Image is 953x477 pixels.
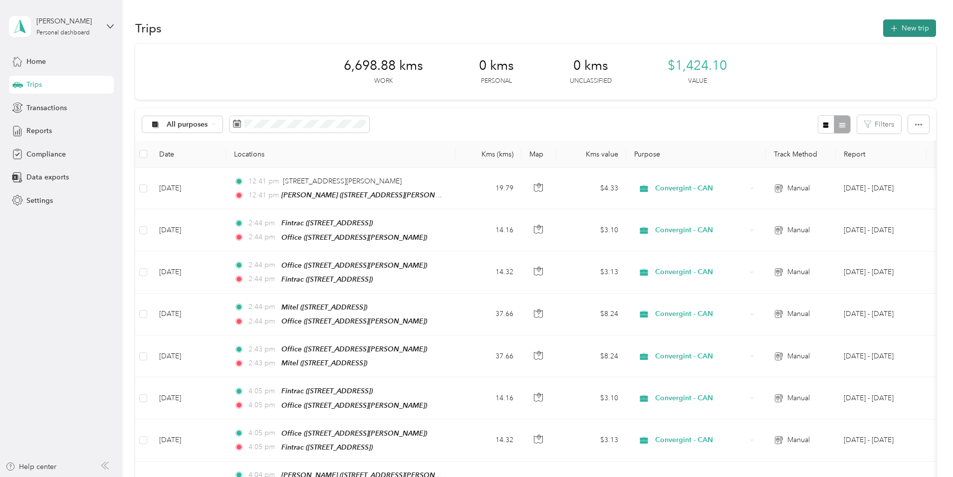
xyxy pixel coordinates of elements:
[655,435,746,446] span: Convergint - CAN
[248,316,277,327] span: 2:44 pm
[281,359,367,367] span: Mitel ([STREET_ADDRESS])
[456,252,521,294] td: 14.32
[167,121,208,128] span: All purposes
[655,267,746,278] span: Convergint - CAN
[344,58,423,74] span: 6,698.88 kms
[836,141,927,168] th: Report
[570,77,612,86] p: Unclassified
[281,303,367,311] span: Mitel ([STREET_ADDRESS])
[248,274,277,285] span: 2:44 pm
[655,393,746,404] span: Convergint - CAN
[456,168,521,209] td: 19.79
[151,420,226,462] td: [DATE]
[787,309,810,319] span: Manual
[226,141,456,168] th: Locations
[281,275,373,283] span: Fintrac ([STREET_ADDRESS])
[248,260,277,271] span: 2:44 pm
[5,462,56,472] button: Help center
[248,302,277,313] span: 2:44 pm
[456,209,521,251] td: 14.16
[556,252,626,294] td: $3.13
[26,79,42,90] span: Trips
[787,393,810,404] span: Manual
[456,294,521,335] td: 37.66
[281,233,427,241] span: Office ([STREET_ADDRESS][PERSON_NAME])
[479,58,514,74] span: 0 kms
[883,19,936,37] button: New trip
[556,377,626,419] td: $3.10
[281,345,427,353] span: Office ([STREET_ADDRESS][PERSON_NAME])
[281,191,463,199] span: [PERSON_NAME] ([STREET_ADDRESS][PERSON_NAME])
[655,183,746,194] span: Convergint - CAN
[248,190,277,201] span: 12:41 pm
[281,401,427,409] span: Office ([STREET_ADDRESS][PERSON_NAME])
[655,309,746,319] span: Convergint - CAN
[151,141,226,168] th: Date
[556,335,626,377] td: $8.24
[521,141,556,168] th: Map
[151,294,226,335] td: [DATE]
[151,377,226,419] td: [DATE]
[836,377,927,419] td: Aug 1 - 31, 2025
[897,421,953,477] iframe: Everlance-gr Chat Button Frame
[836,252,927,294] td: Aug 1 - 31, 2025
[456,420,521,462] td: 14.32
[248,232,277,243] span: 2:44 pm
[481,77,512,86] p: Personal
[787,183,810,194] span: Manual
[248,344,277,355] span: 2:43 pm
[281,317,427,325] span: Office ([STREET_ADDRESS][PERSON_NAME])
[281,219,373,227] span: Fintrac ([STREET_ADDRESS])
[151,209,226,251] td: [DATE]
[787,351,810,362] span: Manual
[655,351,746,362] span: Convergint - CAN
[281,443,373,451] span: Fintrac ([STREET_ADDRESS])
[655,225,746,236] span: Convergint - CAN
[36,16,99,26] div: [PERSON_NAME]
[573,58,608,74] span: 0 kms
[456,377,521,419] td: 14.16
[26,56,46,67] span: Home
[248,386,277,397] span: 4:05 pm
[556,168,626,209] td: $4.33
[281,429,427,437] span: Office ([STREET_ADDRESS][PERSON_NAME])
[456,335,521,377] td: 37.66
[456,141,521,168] th: Kms (kms)
[281,261,427,269] span: Office ([STREET_ADDRESS][PERSON_NAME])
[836,335,927,377] td: Aug 1 - 31, 2025
[248,400,277,411] span: 4:05 pm
[135,23,162,33] h1: Trips
[836,168,927,209] td: Aug 1 - 31, 2025
[836,420,927,462] td: Aug 1 - 31, 2025
[26,103,67,113] span: Transactions
[556,141,626,168] th: Kms value
[26,195,53,206] span: Settings
[248,428,277,439] span: 4:05 pm
[556,294,626,335] td: $8.24
[766,141,836,168] th: Track Method
[787,435,810,446] span: Manual
[248,176,279,187] span: 12:41 pm
[688,77,707,86] p: Value
[836,209,927,251] td: Aug 1 - 31, 2025
[26,126,52,136] span: Reports
[151,335,226,377] td: [DATE]
[26,172,69,182] span: Data exports
[374,77,393,86] p: Work
[626,141,766,168] th: Purpose
[857,115,901,134] button: Filters
[787,225,810,236] span: Manual
[248,358,277,369] span: 2:43 pm
[787,267,810,278] span: Manual
[36,30,90,36] div: Personal dashboard
[248,442,277,453] span: 4:05 pm
[26,149,66,159] span: Compliance
[836,294,927,335] td: Aug 1 - 31, 2025
[151,168,226,209] td: [DATE]
[556,209,626,251] td: $3.10
[151,252,226,294] td: [DATE]
[281,387,373,395] span: Fintrac ([STREET_ADDRESS])
[668,58,727,74] span: $1,424.10
[556,420,626,462] td: $3.13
